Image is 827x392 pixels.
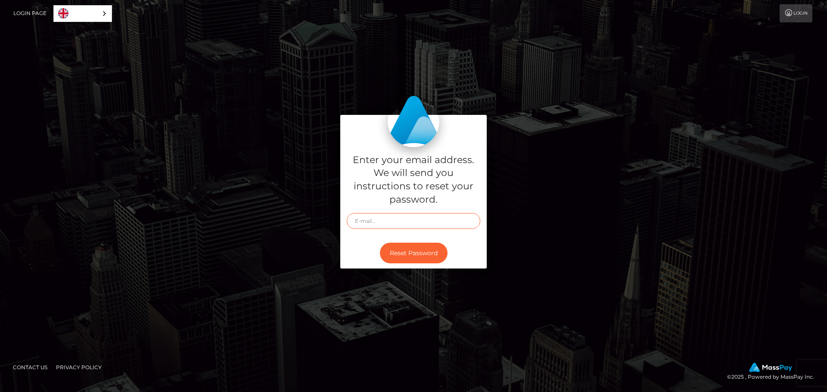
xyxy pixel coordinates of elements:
a: Login Page [13,4,47,22]
img: MassPay Login [388,96,439,147]
a: Privacy Policy [53,361,105,374]
h5: Enter your email address. We will send you instructions to reset your password. [347,154,480,207]
a: English [54,6,112,22]
div: © 2025 , Powered by MassPay Inc. [727,363,821,382]
a: Login [780,4,812,22]
a: Contact Us [9,361,51,374]
aside: Language selected: English [53,5,112,22]
div: Language [53,5,112,22]
input: E-mail... [347,213,480,229]
button: Reset Password [380,243,448,264]
img: MassPay [749,363,792,372]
